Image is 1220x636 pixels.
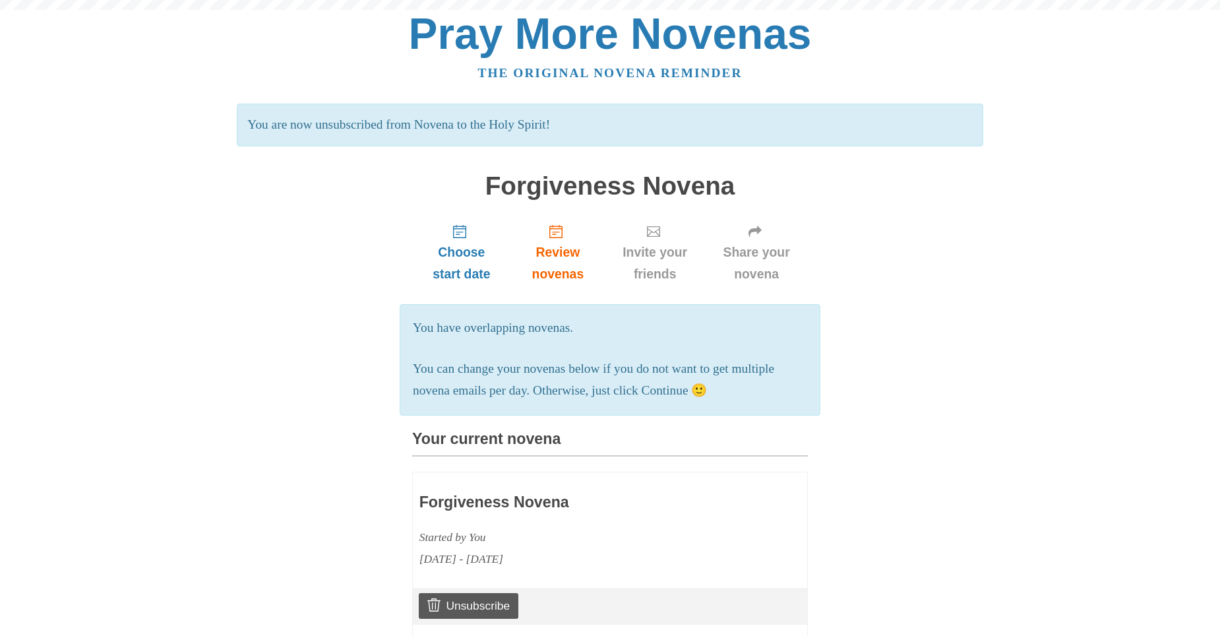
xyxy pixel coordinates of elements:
span: Share your novena [718,241,795,285]
p: You are now unsubscribed from Novena to the Holy Spirit! [237,104,983,146]
div: Started by You [419,526,724,548]
span: Review novenas [524,241,592,285]
h3: Forgiveness Novena [419,494,724,511]
span: Invite your friends [618,241,692,285]
a: Unsubscribe [419,593,518,618]
span: Choose start date [425,241,498,285]
h3: Your current novena [412,431,808,457]
div: [DATE] - [DATE] [419,548,724,570]
p: You have overlapping novenas. [413,317,807,339]
a: Invite your friends [605,213,705,292]
h1: Forgiveness Novena [412,172,808,201]
a: The original novena reminder [478,66,743,80]
a: Share your novena [705,213,808,292]
a: Review novenas [511,213,605,292]
a: Choose start date [412,213,511,292]
p: You can change your novenas below if you do not want to get multiple novena emails per day. Other... [413,358,807,402]
a: Pray More Novenas [409,9,812,58]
